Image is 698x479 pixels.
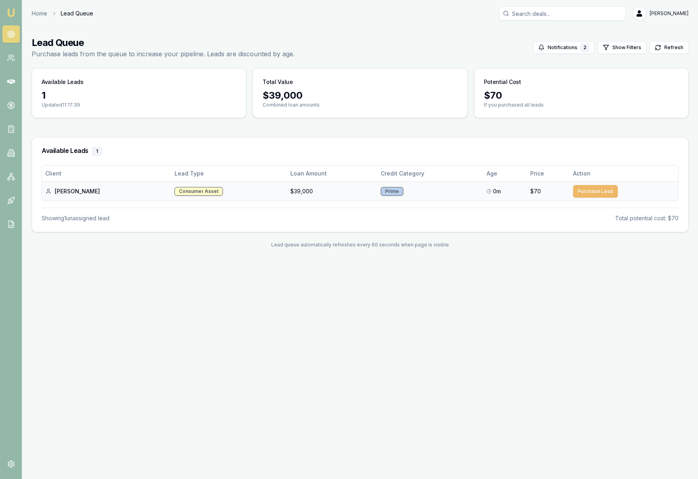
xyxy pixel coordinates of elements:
th: Price [527,166,570,181]
div: Showing 1 unassigned lead [42,214,109,222]
div: Total potential cost: $70 [615,214,679,222]
div: [PERSON_NAME] [45,187,168,195]
th: Action [570,166,678,181]
img: emu-icon-u.png [6,8,16,17]
div: 2 [581,43,589,52]
span: 0m [493,187,501,195]
th: Client [42,166,171,181]
a: Home [32,10,47,17]
span: Lead Queue [61,10,93,17]
h3: Available Leads [42,147,679,156]
div: Lead queue automatically refreshes every 60 seconds when page is visible [32,242,688,248]
span: [PERSON_NAME] [650,10,688,17]
span: $70 [530,187,541,195]
input: Search deals [499,6,626,21]
div: Consumer Asset [174,187,223,196]
td: $39,000 [287,181,378,201]
button: Purchase Lead [573,185,618,198]
p: Updated 11:17:39 [42,102,236,108]
th: Age [483,166,527,181]
div: $ 39,000 [263,89,457,102]
h1: Lead Queue [32,36,295,49]
p: Combined loan amounts [263,102,457,108]
h3: Potential Cost [484,78,521,86]
th: Loan Amount [287,166,378,181]
div: Prime [381,187,403,196]
div: $ 70 [484,89,679,102]
th: Lead Type [171,166,287,181]
h3: Total Value [263,78,293,86]
nav: breadcrumb [32,10,93,17]
p: If you purchased all leads [484,102,679,108]
h3: Available Leads [42,78,84,86]
div: 1 [92,147,102,156]
button: Refresh [650,41,688,54]
button: Notifications2 [533,41,594,54]
p: Purchase leads from the queue to increase your pipeline. Leads are discounted by age. [32,49,295,59]
button: Show Filters [598,41,646,54]
div: 1 [42,89,236,102]
th: Credit Category [378,166,483,181]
